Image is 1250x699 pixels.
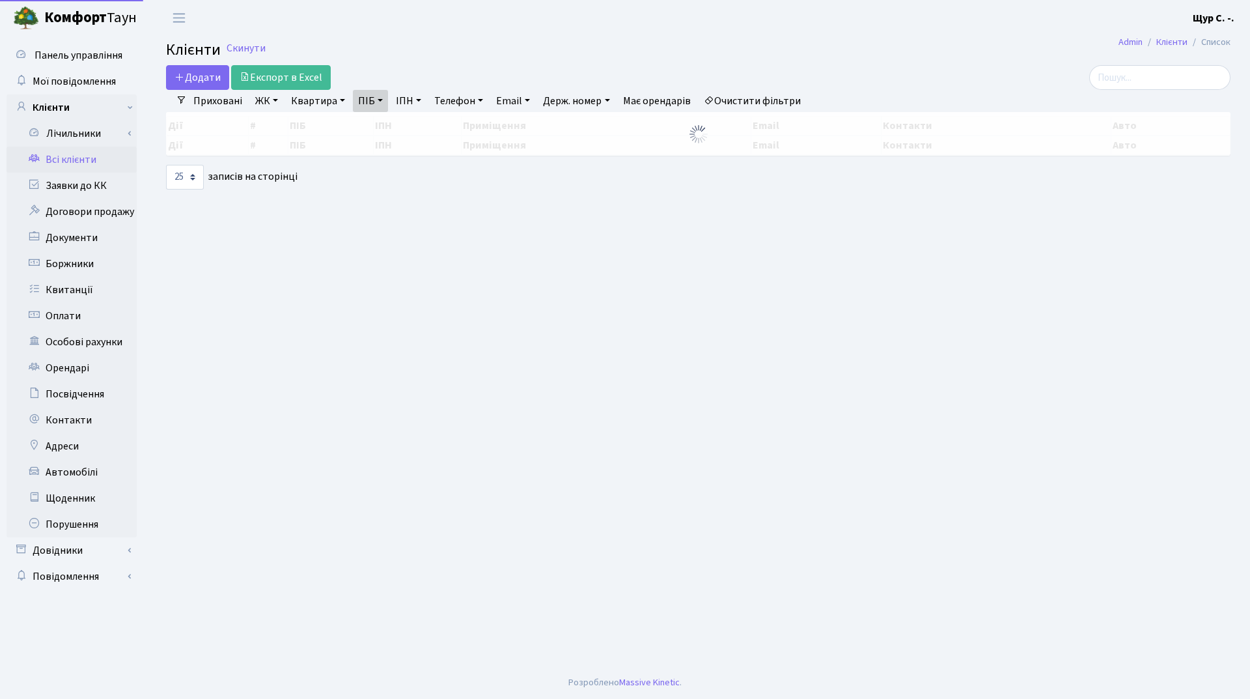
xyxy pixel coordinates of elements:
a: ПІБ [353,90,388,112]
a: ІПН [391,90,426,112]
a: Особові рахунки [7,329,137,355]
a: Адреси [7,433,137,459]
b: Щур С. -. [1193,11,1234,25]
a: Оплати [7,303,137,329]
a: Держ. номер [538,90,615,112]
a: Орендарі [7,355,137,381]
a: Порушення [7,511,137,537]
a: Мої повідомлення [7,68,137,94]
a: Лічильники [15,121,137,147]
a: Посвідчення [7,381,137,407]
a: Панель управління [7,42,137,68]
span: Панель управління [35,48,122,63]
span: Додати [174,70,221,85]
a: Боржники [7,251,137,277]
a: ЖК [250,90,283,112]
span: Таун [44,7,137,29]
input: Пошук... [1089,65,1230,90]
img: logo.png [13,5,39,31]
button: Переключити навігацію [163,7,195,29]
a: Телефон [429,90,488,112]
a: Договори продажу [7,199,137,225]
nav: breadcrumb [1099,29,1250,56]
a: Очистити фільтри [699,90,806,112]
a: Автомобілі [7,459,137,485]
span: Мої повідомлення [33,74,116,89]
b: Комфорт [44,7,107,28]
label: записів на сторінці [166,165,298,190]
a: Всі клієнти [7,147,137,173]
a: Admin [1118,35,1143,49]
a: Клієнти [7,94,137,121]
a: Додати [166,65,229,90]
div: Розроблено . [568,676,682,690]
a: Експорт в Excel [231,65,331,90]
a: Email [491,90,535,112]
select: записів на сторінці [166,165,204,190]
a: Заявки до КК [7,173,137,199]
a: Клієнти [1156,35,1187,49]
a: Контакти [7,407,137,433]
a: Massive Kinetic [619,676,680,689]
a: Щур С. -. [1193,10,1234,26]
a: Довідники [7,537,137,563]
a: Приховані [188,90,247,112]
a: Документи [7,225,137,251]
a: Має орендарів [618,90,696,112]
a: Повідомлення [7,563,137,590]
img: Обробка... [688,124,709,145]
a: Щоденник [7,485,137,511]
a: Квартира [286,90,350,112]
li: Список [1187,35,1230,50]
a: Квитанції [7,277,137,303]
span: Клієнти [166,38,221,61]
a: Скинути [227,42,266,55]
